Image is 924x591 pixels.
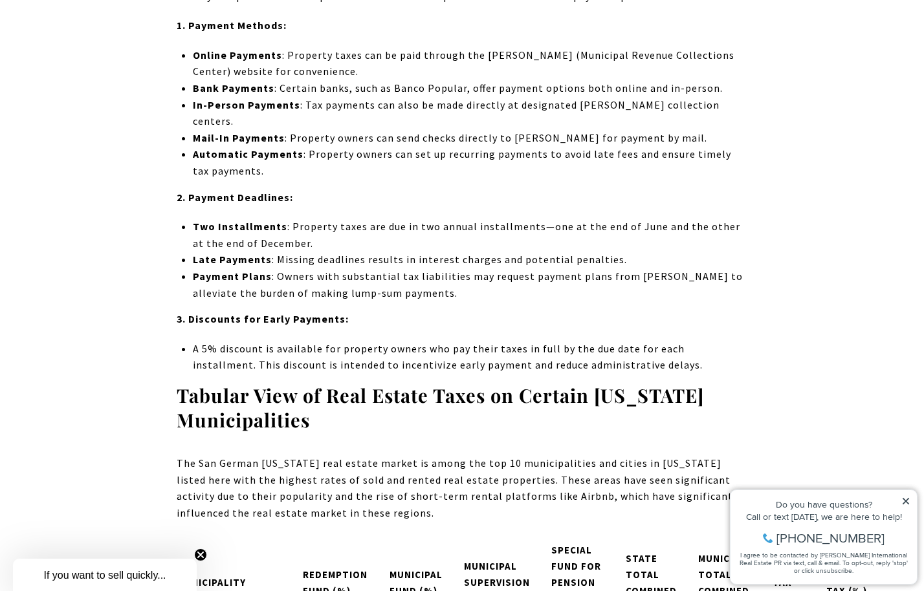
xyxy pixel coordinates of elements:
[193,341,747,374] li: A 5% discount is available for property owners who pay their taxes in full by the due date for ea...
[177,191,293,204] strong: 2. Payment Deadlines:
[177,312,349,325] strong: 3. Discounts for Early Payments:
[14,29,187,38] div: Do you have questions?
[13,559,197,591] div: If you want to sell quickly... Close teaser
[14,41,187,50] div: Call or text [DATE], we are here to help!
[193,97,747,130] li: : Tax payments can also be made directly at designated [PERSON_NAME] collection centers.
[193,131,285,144] strong: Mail-In Payments
[193,252,747,268] li: : Missing deadlines results in interest charges and potential penalties.
[43,570,166,581] span: If you want to sell quickly...
[53,61,161,74] span: [PHONE_NUMBER]
[177,383,704,432] strong: Tabular View of Real Estate Taxes on Certain [US_STATE] Municipalities
[193,270,272,283] strong: Payment Plans
[194,548,207,561] button: Close teaser
[193,219,747,252] li: : Property taxes are due in two annual installments—one at the end of June and the other at the e...
[193,147,303,160] strong: Automatic Payments
[16,80,184,104] span: I agree to be contacted by [PERSON_NAME] International Real Estate PR via text, call & email. To ...
[193,98,300,111] strong: In-Person Payments
[177,19,287,32] strong: 1. Payment Methods:
[193,130,747,147] li: : Property owners can send checks directly to [PERSON_NAME] for payment by mail.
[193,220,287,233] strong: Two Installments
[193,268,747,301] li: : Owners with substantial tax liabilities may request payment plans from [PERSON_NAME] to allevia...
[193,253,272,266] strong: Late Payments
[193,81,274,94] strong: Bank Payments
[193,47,747,80] li: : Property taxes can be paid through the [PERSON_NAME] (Municipal Revenue Collections Center) web...
[193,48,282,61] strong: Online Payments
[193,80,747,97] li: : Certain banks, such as Banco Popular, offer payment options both online and in-person.
[177,455,747,521] p: The San German [US_STATE] real estate market is among the top 10 municipalities and cities in [US...
[193,146,747,179] li: : Property owners can set up recurring payments to avoid late fees and ensure timely tax payments.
